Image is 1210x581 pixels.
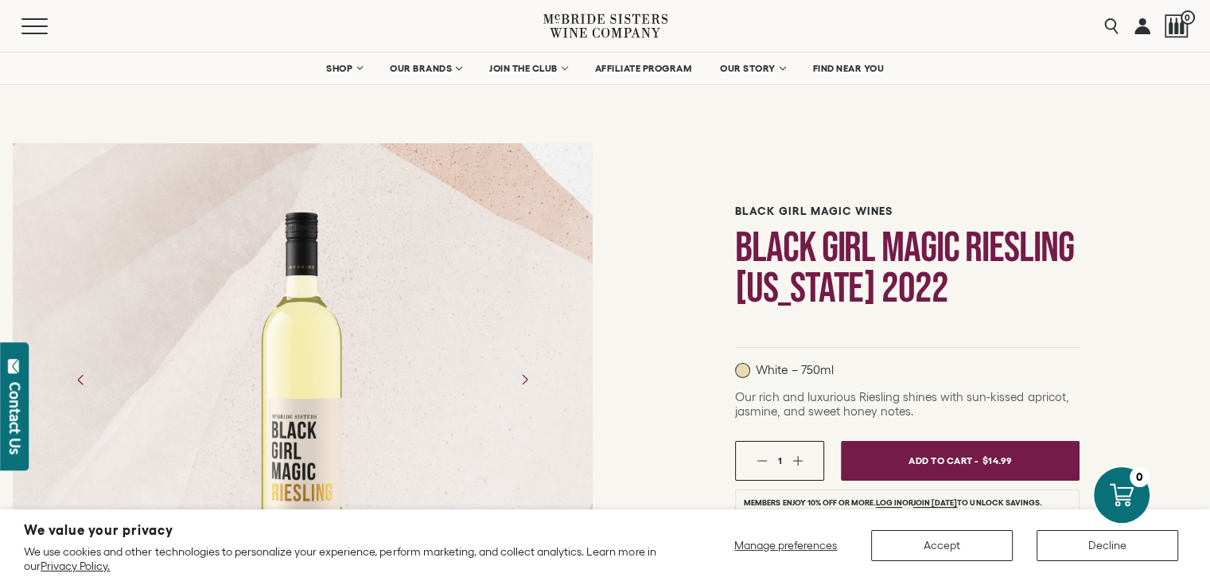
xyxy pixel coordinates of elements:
span: Add To Cart - [908,449,979,472]
span: OUR BRANDS [390,63,452,74]
p: White – 750ml [735,363,833,378]
a: Privacy Policy. [41,560,110,572]
button: Add To Cart - $14.99 [841,441,1080,481]
button: Previous [60,359,102,400]
a: OUR STORY [710,53,795,84]
span: OUR STORY [720,63,776,74]
span: $14.99 [982,449,1013,472]
h1: Black Girl Magic Riesling [US_STATE] 2022 [735,228,1080,309]
div: 0 [1130,467,1150,487]
h6: Black Girl Magic Wines [735,205,1080,218]
a: AFFILIATE PROGRAM [585,53,702,84]
span: Manage preferences [734,539,837,552]
a: join [DATE] [913,498,957,508]
a: OUR BRANDS [379,53,471,84]
span: 1 [778,455,782,466]
p: We use cookies and other technologies to personalize your experience, perform marketing, and coll... [24,544,667,573]
li: Members enjoy 10% off or more. or to unlock savings. [735,489,1080,516]
a: FIND NEAR YOU [803,53,895,84]
button: Manage preferences [725,530,847,561]
button: Decline [1037,530,1178,561]
a: Log in [876,498,902,508]
a: JOIN THE CLUB [479,53,577,84]
button: Mobile Menu Trigger [21,18,79,34]
span: SHOP [326,63,353,74]
div: Contact Us [7,382,23,454]
span: 0 [1181,10,1195,25]
span: JOIN THE CLUB [489,63,558,74]
button: Next [504,359,545,400]
button: Accept [871,530,1013,561]
a: SHOP [316,53,372,84]
span: AFFILIATE PROGRAM [595,63,692,74]
span: Our rich and luxurious Riesling shines with sun-kissed apricot, jasmine, and sweet honey notes. [735,390,1068,418]
h2: We value your privacy [24,524,667,537]
span: FIND NEAR YOU [813,63,885,74]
